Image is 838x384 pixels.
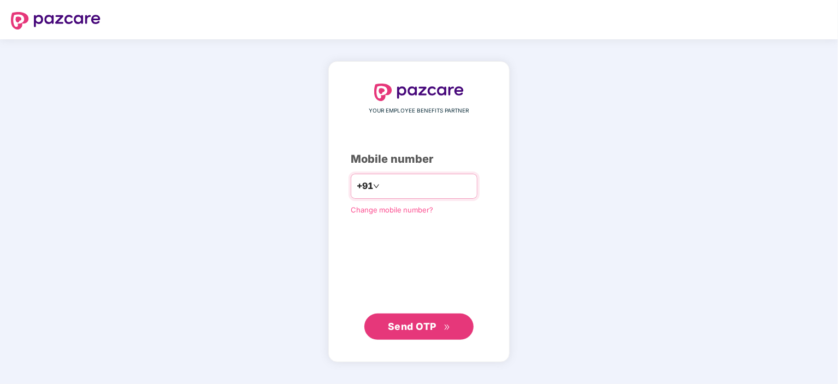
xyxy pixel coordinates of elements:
[388,321,436,332] span: Send OTP
[351,205,433,214] a: Change mobile number?
[369,107,469,115] span: YOUR EMPLOYEE BENEFITS PARTNER
[357,179,373,193] span: +91
[11,12,101,29] img: logo
[351,151,487,168] div: Mobile number
[374,84,464,101] img: logo
[364,314,474,340] button: Send OTPdouble-right
[373,183,380,190] span: down
[444,324,451,331] span: double-right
